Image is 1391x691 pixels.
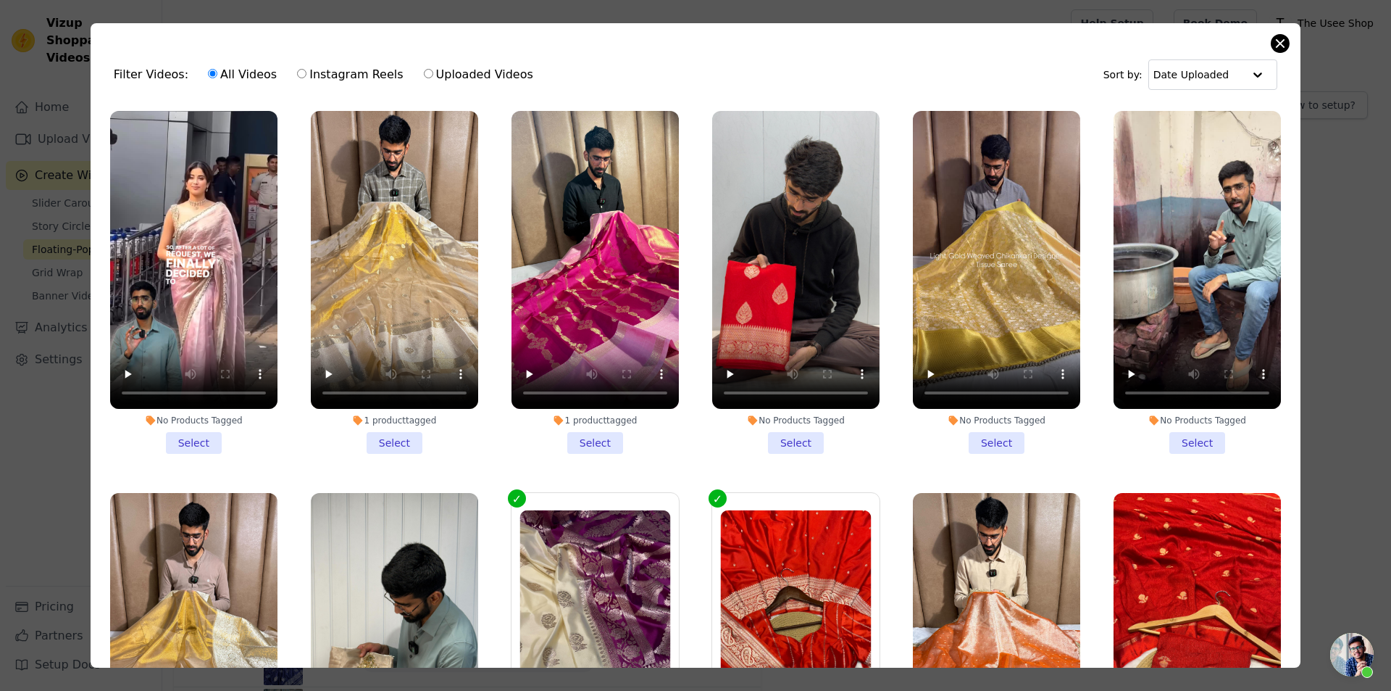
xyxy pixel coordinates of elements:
div: No Products Tagged [913,415,1080,426]
label: Uploaded Videos [423,65,534,84]
label: All Videos [207,65,277,84]
div: 1 product tagged [311,415,478,426]
div: No Products Tagged [1114,415,1281,426]
div: Filter Videos: [114,58,541,91]
label: Instagram Reels [296,65,404,84]
div: 1 product tagged [511,415,679,426]
div: No Products Tagged [712,415,880,426]
div: No Products Tagged [110,415,277,426]
a: Open chat [1330,633,1374,676]
button: Close modal [1271,35,1289,52]
div: Sort by: [1103,59,1278,90]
